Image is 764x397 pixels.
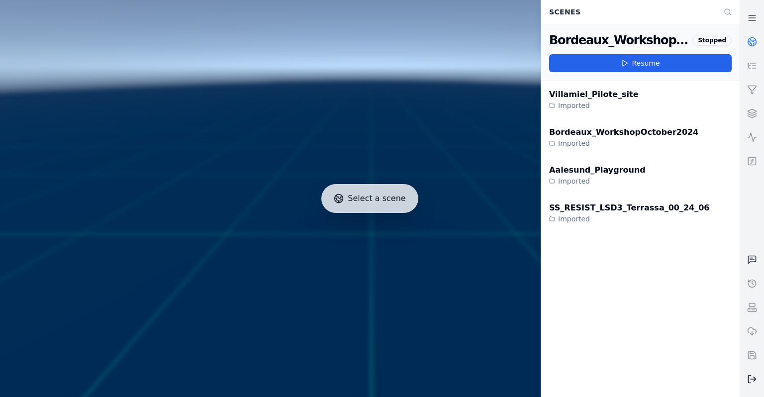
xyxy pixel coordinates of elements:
[692,35,732,46] div: Stopped
[549,164,646,176] div: Aalesund_Playground
[549,138,698,148] div: Imported
[549,176,646,186] div: Imported
[549,126,698,138] div: Bordeaux_WorkshopOctober2024
[549,89,639,100] div: Villamiel_Pilote_site
[549,202,709,214] div: SS_RESIST_LSD3_Terrassa_00_24_06
[549,214,709,224] div: Imported
[549,100,639,110] div: Imported
[543,2,718,21] div: Scenes
[549,32,688,48] div: Bordeaux_WorkshopOctober2024
[549,54,732,72] button: Resume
